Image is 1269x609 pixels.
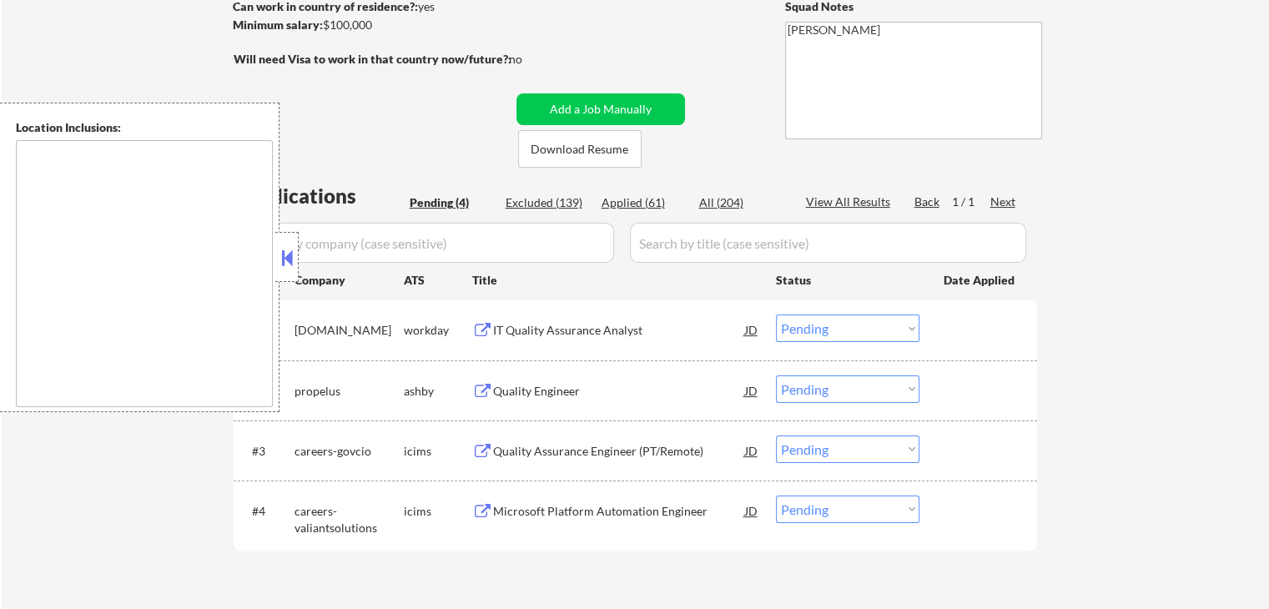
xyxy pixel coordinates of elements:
[252,503,281,520] div: #4
[506,194,589,211] div: Excluded (139)
[239,186,404,206] div: Applications
[295,503,404,536] div: careers-valiantsolutions
[295,383,404,400] div: propelus
[493,322,745,339] div: IT Quality Assurance Analyst
[509,51,556,68] div: no
[914,194,941,210] div: Back
[944,272,1017,289] div: Date Applied
[990,194,1017,210] div: Next
[602,194,685,211] div: Applied (61)
[404,272,472,289] div: ATS
[493,443,745,460] div: Quality Assurance Engineer (PT/Remote)
[493,383,745,400] div: Quality Engineer
[516,93,685,125] button: Add a Job Manually
[252,443,281,460] div: #3
[776,264,919,294] div: Status
[743,375,760,405] div: JD
[233,17,511,33] div: $100,000
[233,18,323,32] strong: Minimum salary:
[295,272,404,289] div: Company
[234,52,511,66] strong: Will need Visa to work in that country now/future?:
[518,130,642,168] button: Download Resume
[630,223,1026,263] input: Search by title (case sensitive)
[404,443,472,460] div: icims
[699,194,783,211] div: All (204)
[472,272,760,289] div: Title
[404,383,472,400] div: ashby
[404,503,472,520] div: icims
[295,322,404,339] div: [DOMAIN_NAME]
[16,119,273,136] div: Location Inclusions:
[239,223,614,263] input: Search by company (case sensitive)
[410,194,493,211] div: Pending (4)
[743,435,760,466] div: JD
[806,194,895,210] div: View All Results
[743,315,760,345] div: JD
[493,503,745,520] div: Microsoft Platform Automation Engineer
[743,496,760,526] div: JD
[952,194,990,210] div: 1 / 1
[295,443,404,460] div: careers-govcio
[404,322,472,339] div: workday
